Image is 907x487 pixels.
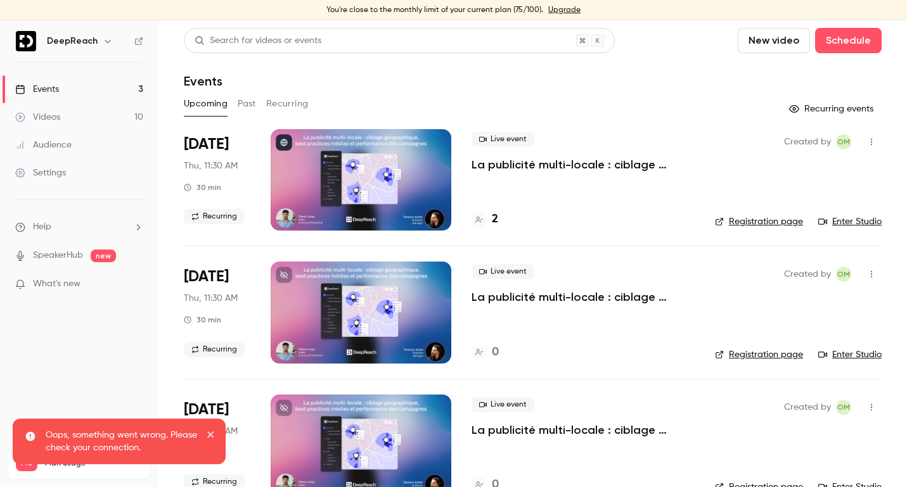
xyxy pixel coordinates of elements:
span: Olivier Milcent [836,400,851,415]
div: Search for videos or events [195,34,321,47]
div: Videos [15,111,60,123]
span: Recurring [184,342,245,357]
span: Live event [472,397,534,412]
a: SpeakerHub [33,249,83,262]
span: Olivier Milcent [836,134,851,149]
span: [DATE] [184,267,229,287]
span: Created by [784,267,831,282]
a: La publicité multi-locale : ciblage géographique, best practices médias et performance des campagnes [472,422,695,438]
a: Enter Studio [818,215,882,228]
span: What's new [33,277,80,291]
a: Upgrade [548,5,581,15]
a: 2 [472,211,498,228]
li: help-dropdown-opener [15,220,143,234]
h6: DeepReach [47,35,98,47]
a: Enter Studio [818,348,882,361]
div: Nov 13 Thu, 11:30 AM (Europe/Paris) [184,129,250,231]
a: Registration page [715,215,803,228]
button: Recurring events [783,99,882,119]
span: Live event [472,264,534,279]
span: Olivier Milcent [836,267,851,282]
img: DeepReach [16,31,36,51]
button: Recurring [266,94,309,114]
span: [DATE] [184,400,229,420]
a: Registration page [715,348,803,361]
button: close [207,429,215,444]
div: 30 min [184,315,221,325]
h4: 2 [492,211,498,228]
div: Settings [15,167,66,179]
span: Created by [784,134,831,149]
span: OM [837,134,850,149]
span: Recurring [184,209,245,224]
a: La publicité multi-locale : ciblage géographique, best practices médias et performance des campagnes [472,289,695,305]
span: Thu, 11:30 AM [184,292,238,305]
span: [DATE] [184,134,229,155]
a: La publicité multi-locale : ciblage géographique, best practices médias et performance des campagnes [472,157,695,172]
button: New video [738,28,810,53]
span: OM [837,400,850,415]
span: Live event [472,132,534,147]
span: OM [837,267,850,282]
h1: Events [184,73,222,89]
button: Upcoming [184,94,228,114]
span: Thu, 11:30 AM [184,160,238,172]
span: Help [33,220,51,234]
div: Events [15,83,59,96]
div: Jan 8 Thu, 11:30 AM (Europe/Paris) [184,262,250,363]
div: Audience [15,139,72,151]
button: Schedule [815,28,882,53]
span: Created by [784,400,831,415]
button: Past [238,94,256,114]
h4: 0 [492,344,499,361]
div: 30 min [184,182,221,193]
p: Oops, something went wrong. Please check your connection. [46,429,198,454]
a: 0 [472,344,499,361]
span: new [91,250,116,262]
